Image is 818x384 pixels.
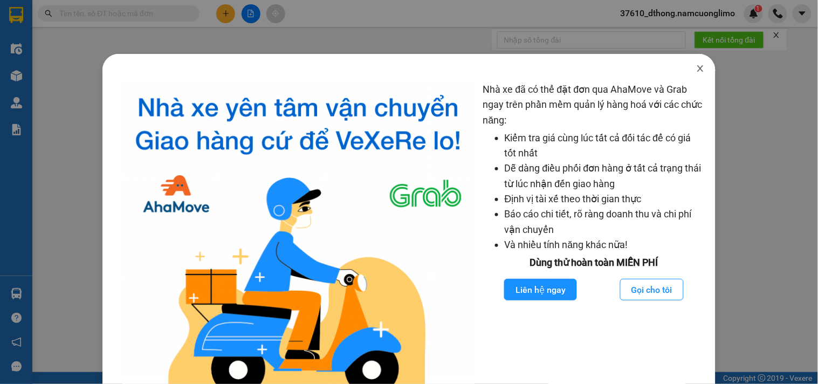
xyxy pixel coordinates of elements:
[483,255,705,270] div: Dùng thử hoàn toàn MIỄN PHÍ
[504,279,577,300] button: Liên hệ ngay
[631,283,672,297] span: Gọi cho tôi
[505,131,705,161] li: Kiểm tra giá cùng lúc tất cả đối tác để có giá tốt nhất
[696,64,705,73] span: close
[505,207,705,237] li: Báo cáo chi tiết, rõ ràng doanh thu và chi phí vận chuyển
[620,279,684,300] button: Gọi cho tôi
[685,54,716,84] button: Close
[505,191,705,207] li: Định vị tài xế theo thời gian thực
[505,161,705,191] li: Dễ dàng điều phối đơn hàng ở tất cả trạng thái từ lúc nhận đến giao hàng
[505,237,705,252] li: Và nhiều tính năng khác nữa!
[515,283,566,297] span: Liên hệ ngay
